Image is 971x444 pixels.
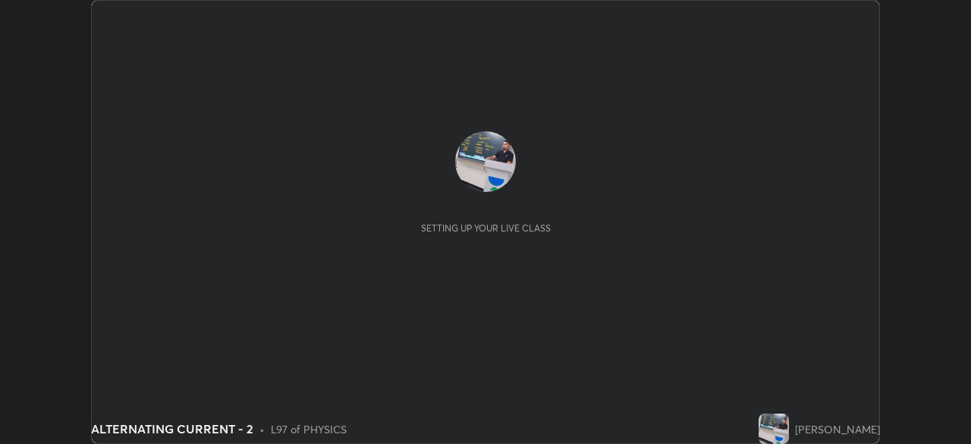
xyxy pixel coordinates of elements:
div: L97 of PHYSICS [271,421,347,437]
img: f7f8f280928948d9a2a2ad2be38f05c3.jpg [759,414,789,444]
div: [PERSON_NAME] [795,421,880,437]
div: Setting up your live class [421,222,551,234]
div: ALTERNATING CURRENT - 2 [91,420,253,438]
div: • [259,421,265,437]
img: f7f8f280928948d9a2a2ad2be38f05c3.jpg [455,131,516,192]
